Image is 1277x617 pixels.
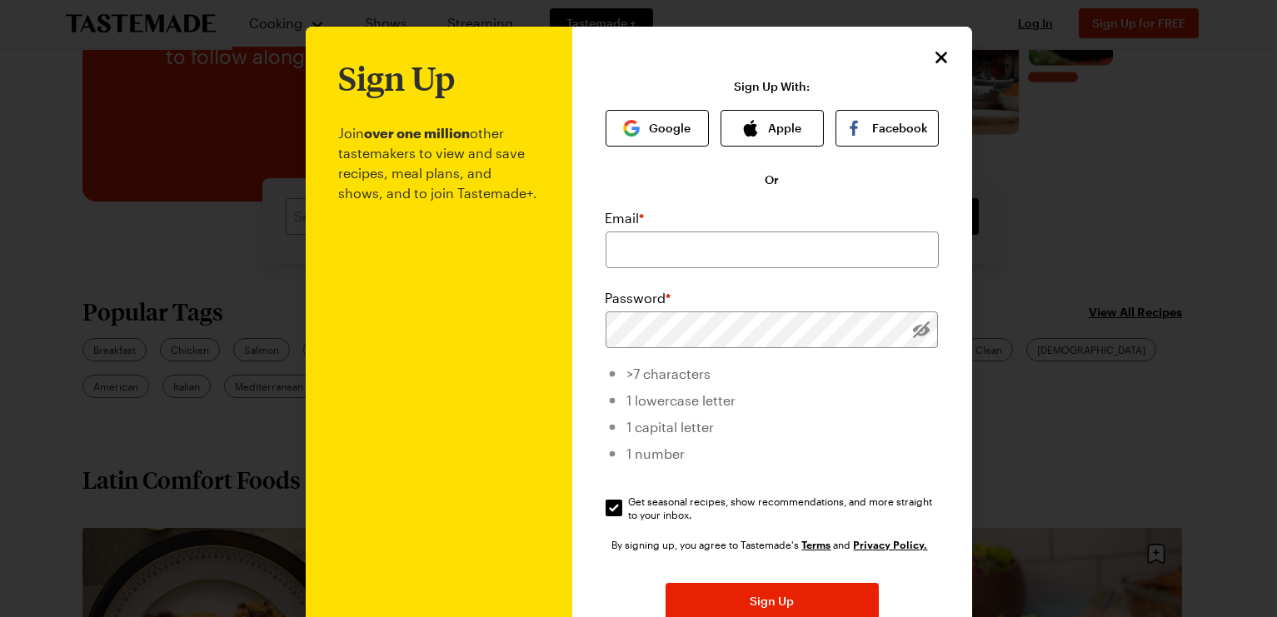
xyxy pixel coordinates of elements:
h1: Sign Up [339,60,456,97]
p: Sign Up With: [734,80,810,93]
span: 1 number [627,445,686,461]
span: Or [765,172,779,188]
button: Apple [721,110,824,147]
span: Get seasonal recipes, show recommendations, and more straight to your inbox. [629,495,940,521]
b: over one million [365,125,471,141]
span: Sign Up [750,593,794,610]
div: By signing up, you agree to Tastemade's and [612,536,932,553]
span: 1 lowercase letter [627,392,736,408]
a: Tastemade Privacy Policy [854,537,928,551]
a: Tastemade Terms of Service [802,537,831,551]
button: Close [930,47,952,68]
label: Email [606,208,645,228]
button: Google [606,110,709,147]
button: Facebook [836,110,939,147]
input: Get seasonal recipes, show recommendations, and more straight to your inbox. [606,500,622,516]
span: >7 characters [627,366,711,381]
span: 1 capital letter [627,419,715,435]
label: Password [606,288,671,308]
